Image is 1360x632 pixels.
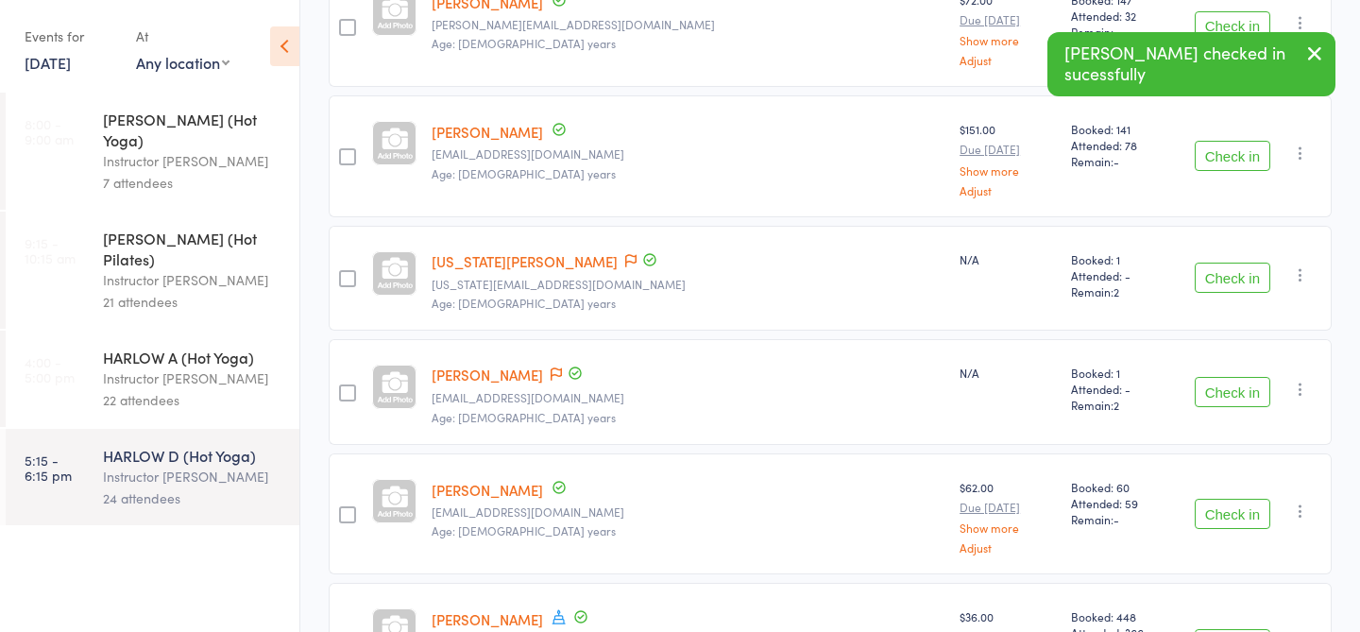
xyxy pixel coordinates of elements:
[960,501,1056,514] small: Due [DATE]
[6,429,299,525] a: 5:15 -6:15 pmHARLOW D (Hot Yoga)Instructor [PERSON_NAME]24 attendees
[1071,479,1164,495] span: Booked: 60
[1071,283,1164,299] span: Remain:
[6,212,299,329] a: 9:15 -10:15 am[PERSON_NAME] (Hot Pilates)Instructor [PERSON_NAME]21 attendees
[1071,381,1164,397] span: Attended: -
[1071,267,1164,283] span: Attended: -
[103,228,283,269] div: [PERSON_NAME] (Hot Pilates)
[432,278,944,291] small: georgia.kinneally@outlook.com
[1071,495,1164,511] span: Attended: 59
[103,466,283,487] div: Instructor [PERSON_NAME]
[432,147,944,161] small: elohugo@icloud.com
[1071,608,1164,624] span: Booked: 448
[432,391,944,404] small: daisyledger045@gmail.com
[960,13,1056,26] small: Due [DATE]
[1071,153,1164,169] span: Remain:
[960,121,1056,196] div: $151.00
[432,18,944,31] small: Cecilliehanssen@outlook.com
[25,116,74,146] time: 8:00 - 9:00 am
[1113,153,1119,169] span: -
[432,609,543,629] a: [PERSON_NAME]
[1071,8,1164,24] span: Attended: 32
[25,235,76,265] time: 9:15 - 10:15 am
[1071,397,1164,413] span: Remain:
[960,34,1056,46] a: Show more
[1113,24,1119,40] span: -
[960,521,1056,534] a: Show more
[1071,511,1164,527] span: Remain:
[1071,251,1164,267] span: Booked: 1
[960,54,1056,66] a: Adjust
[960,365,1056,381] div: N/A
[103,389,283,411] div: 22 attendees
[103,172,283,194] div: 7 attendees
[1047,32,1335,96] div: [PERSON_NAME] checked in sucessfully
[103,445,283,466] div: HARLOW D (Hot Yoga)
[103,367,283,389] div: Instructor [PERSON_NAME]
[103,150,283,172] div: Instructor [PERSON_NAME]
[103,347,283,367] div: HARLOW A (Hot Yoga)
[432,505,944,519] small: zoe.mott22@gmail.com
[6,331,299,427] a: 4:00 -5:00 pmHARLOW A (Hot Yoga)Instructor [PERSON_NAME]22 attendees
[1195,377,1270,407] button: Check in
[103,487,283,509] div: 24 attendees
[960,479,1056,554] div: $62.00
[25,354,75,384] time: 4:00 - 5:00 pm
[1195,141,1270,171] button: Check in
[103,269,283,291] div: Instructor [PERSON_NAME]
[1195,499,1270,529] button: Check in
[1113,511,1119,527] span: -
[6,93,299,210] a: 8:00 -9:00 am[PERSON_NAME] (Hot Yoga)Instructor [PERSON_NAME]7 attendees
[432,365,543,384] a: [PERSON_NAME]
[103,109,283,150] div: [PERSON_NAME] (Hot Yoga)
[960,184,1056,196] a: Adjust
[960,164,1056,177] a: Show more
[1071,24,1164,40] span: Remain:
[960,541,1056,554] a: Adjust
[1071,121,1164,137] span: Booked: 141
[25,52,71,73] a: [DATE]
[1071,365,1164,381] span: Booked: 1
[432,522,616,538] span: Age: [DEMOGRAPHIC_DATA] years
[432,480,543,500] a: [PERSON_NAME]
[25,453,72,483] time: 5:15 - 6:15 pm
[1195,263,1270,293] button: Check in
[136,21,229,52] div: At
[103,291,283,313] div: 21 attendees
[432,165,616,181] span: Age: [DEMOGRAPHIC_DATA] years
[1113,283,1119,299] span: 2
[960,143,1056,156] small: Due [DATE]
[25,21,117,52] div: Events for
[136,52,229,73] div: Any location
[432,35,616,51] span: Age: [DEMOGRAPHIC_DATA] years
[432,409,616,425] span: Age: [DEMOGRAPHIC_DATA] years
[432,251,618,271] a: [US_STATE][PERSON_NAME]
[1113,397,1119,413] span: 2
[1195,11,1270,42] button: Check in
[432,122,543,142] a: [PERSON_NAME]
[1071,137,1164,153] span: Attended: 78
[960,251,1056,267] div: N/A
[432,295,616,311] span: Age: [DEMOGRAPHIC_DATA] years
